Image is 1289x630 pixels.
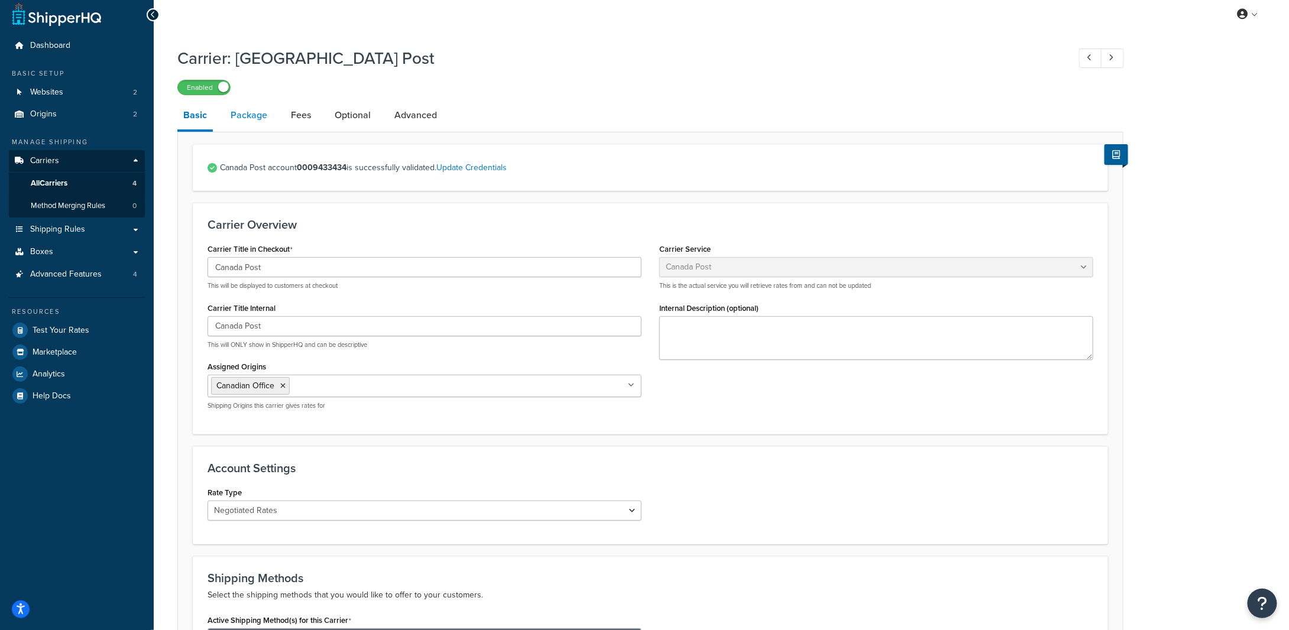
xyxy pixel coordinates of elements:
a: Marketplace [9,342,145,363]
li: Carriers [9,150,145,217]
li: Method Merging Rules [9,195,145,217]
li: Advanced Features [9,264,145,285]
span: 4 [133,269,137,280]
span: Carriers [30,156,59,166]
p: Select the shipping methods that you would like to offer to your customers. [208,588,1093,602]
div: Basic Setup [9,69,145,79]
a: Package [225,101,273,129]
label: Carrier Title in Checkout [208,245,293,254]
span: Websites [30,87,63,98]
a: Advanced Features4 [9,264,145,285]
p: This will be displayed to customers at checkout [208,281,642,290]
span: 0 [132,201,137,211]
strong: 0009433434 [297,161,346,174]
span: 4 [132,178,137,189]
h1: Carrier: [GEOGRAPHIC_DATA] Post [177,47,1057,70]
a: Boxes [9,241,145,263]
label: Assigned Origins [208,362,266,371]
span: All Carriers [31,178,67,189]
span: Boxes [30,247,53,257]
span: Help Docs [33,391,71,401]
a: Basic [177,101,213,132]
h3: Account Settings [208,462,1093,475]
span: Canada Post account is successfully validated. [220,160,1093,176]
a: Next Record [1101,48,1124,68]
div: Manage Shipping [9,137,145,147]
a: AllCarriers4 [9,173,145,194]
a: Help Docs [9,385,145,407]
div: Resources [9,307,145,317]
p: This is the actual service you will retrieve rates from and can not be updated [659,281,1093,290]
button: Show Help Docs [1105,144,1128,165]
a: Advanced [388,101,443,129]
a: Update Credentials [436,161,507,174]
a: Test Your Rates [9,320,145,341]
a: Analytics [9,363,145,385]
li: Origins [9,103,145,125]
label: Enabled [178,80,230,95]
label: Carrier Service [659,245,711,254]
h3: Carrier Overview [208,218,1093,231]
span: 2 [133,109,137,119]
span: Marketplace [33,348,77,358]
label: Carrier Title Internal [208,304,276,313]
label: Internal Description (optional) [659,304,759,313]
p: Shipping Origins this carrier gives rates for [208,401,642,410]
h3: Shipping Methods [208,571,1093,584]
p: This will ONLY show in ShipperHQ and can be descriptive [208,340,642,349]
span: Advanced Features [30,269,102,280]
a: Method Merging Rules0 [9,195,145,217]
a: Shipping Rules [9,219,145,241]
span: Canadian Office [216,379,274,392]
a: Carriers [9,150,145,172]
a: Fees [285,101,317,129]
button: Open Resource Center [1248,589,1277,618]
span: 2 [133,87,137,98]
span: Method Merging Rules [31,201,105,211]
span: Dashboard [30,41,70,51]
span: Analytics [33,369,65,379]
a: Optional [329,101,377,129]
span: Origins [30,109,57,119]
span: Shipping Rules [30,225,85,235]
span: Test Your Rates [33,326,89,336]
a: Origins2 [9,103,145,125]
label: Rate Type [208,488,242,497]
a: Previous Record [1079,48,1102,68]
li: Websites [9,82,145,103]
a: Dashboard [9,35,145,57]
label: Active Shipping Method(s) for this Carrier [208,616,351,625]
a: Websites2 [9,82,145,103]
